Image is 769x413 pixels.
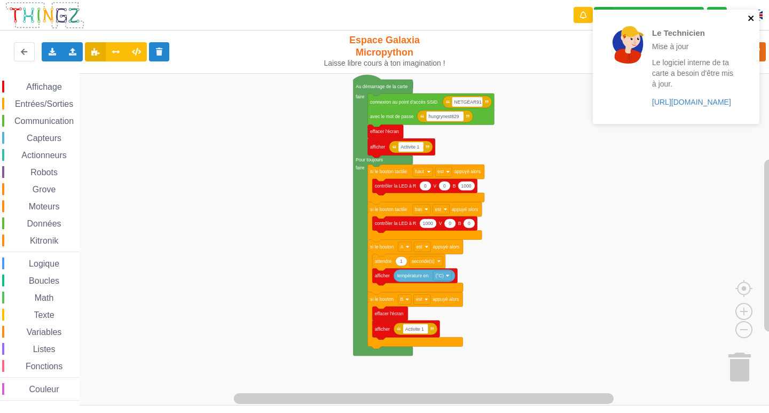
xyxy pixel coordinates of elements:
text: 0 [443,183,446,189]
text: Au démarrage de la carte [356,84,408,89]
span: Kitronik [28,236,60,245]
text: 0 [468,221,470,226]
span: Variables [25,328,64,337]
text: si le bouton tactile [370,207,407,212]
span: Robots [29,168,59,177]
text: A [401,244,404,250]
span: Grove [31,185,58,194]
text: afficher [370,144,385,150]
text: Activite 1 [401,144,419,150]
a: [URL][DOMAIN_NAME] [652,98,731,106]
text: est [416,244,422,250]
img: thingz_logo.png [5,1,85,29]
text: seconde(s) [412,259,435,264]
text: B [401,297,404,302]
div: Laisse libre cours à ton imagination ! [319,59,450,68]
p: Le logiciel interne de ta carte a besoin d'être mis à jour. [652,57,735,89]
button: close [748,14,755,24]
text: 1 [400,259,403,264]
text: appuyé alors [452,207,478,212]
span: Moteurs [27,202,61,211]
text: appuyé alors [433,297,459,302]
text: est [435,207,442,212]
text: faire [356,165,365,170]
span: Entrées/Sorties [13,99,75,108]
text: afficher [375,273,390,278]
text: 1000 [461,183,471,189]
text: si le bouton tactile [370,169,407,175]
text: B [458,221,461,226]
text: si le bouton [370,297,394,302]
span: Math [33,293,56,302]
text: si le bouton [370,244,394,250]
text: Pour toujours [356,157,383,162]
text: V [439,221,442,226]
p: Mise à jour [652,41,735,52]
span: Couleur [28,385,61,394]
text: 0 [424,183,427,189]
text: B [453,183,456,189]
div: Espace Galaxia Micropython [319,34,450,68]
text: bas [415,207,422,212]
text: Activite 1 [405,326,424,332]
span: Communication [13,116,75,126]
text: contrôler la LED à R [375,221,417,226]
div: Ta base fonctionne bien ! [594,7,704,24]
text: effacer l'écran [375,311,404,316]
span: Données [26,219,63,228]
span: Listes [32,345,57,354]
text: 0 [449,221,451,226]
text: appuyé alors [433,244,459,250]
text: appuyé alors [454,169,481,175]
text: NETGEAR91 [454,99,482,105]
text: est [416,297,422,302]
text: connexion au point d'accès SSID [370,99,437,105]
text: hungrynest829 [429,114,459,119]
span: Boucles [27,276,61,285]
text: avec le mot de passe [370,114,414,119]
span: Affichage [25,82,63,91]
text: est [437,169,444,175]
p: Le Technicien [652,27,735,38]
span: Texte [32,310,56,320]
span: Capteurs [25,134,63,143]
text: 1000 [423,221,433,226]
span: Logique [27,259,61,268]
text: attendre [375,259,392,264]
span: Actionneurs [20,151,68,160]
span: Fonctions [24,362,64,371]
text: haut [415,169,424,175]
text: afficher [375,326,390,332]
text: effacer l'écran [370,129,399,134]
text: (°C) [435,273,444,278]
text: faire [356,95,365,100]
text: V [434,183,437,189]
text: température en [397,273,429,278]
text: contrôler la LED à R [375,183,417,189]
